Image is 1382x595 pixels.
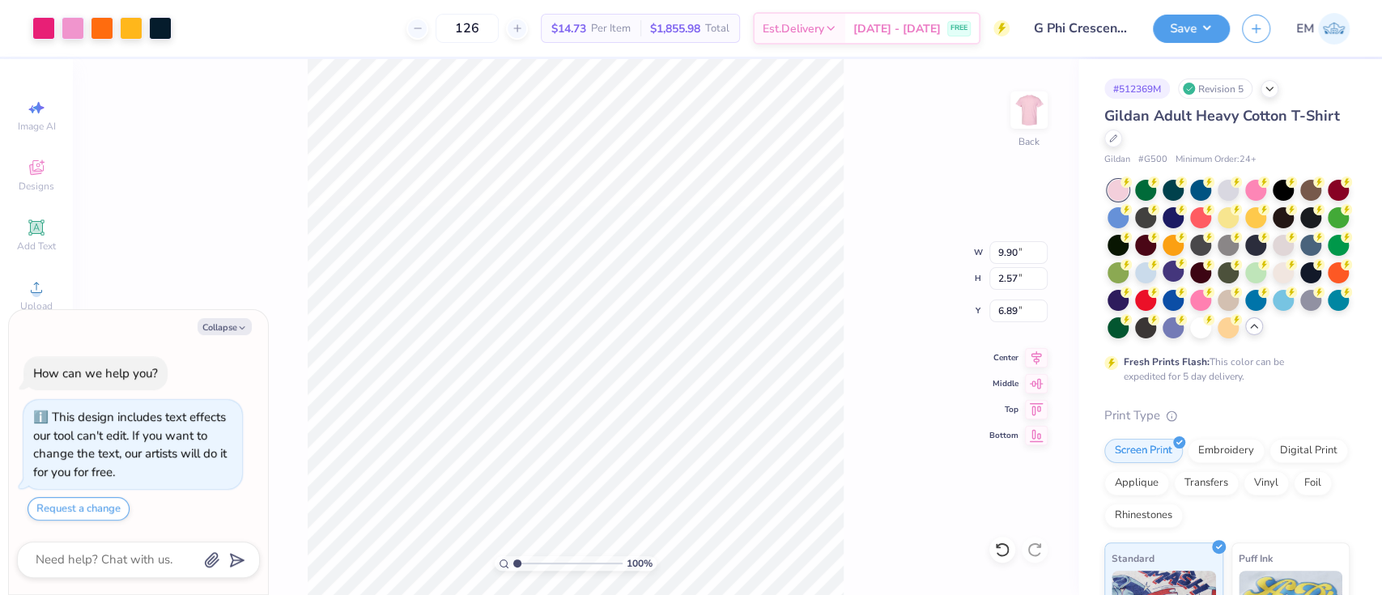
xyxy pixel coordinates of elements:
[1178,79,1252,99] div: Revision 5
[989,352,1018,363] span: Center
[1244,471,1289,495] div: Vinyl
[705,20,729,37] span: Total
[1153,15,1230,43] button: Save
[1269,439,1348,463] div: Digital Print
[1138,153,1167,167] span: # G500
[1318,13,1350,45] img: Emily Mcclelland
[853,20,941,37] span: [DATE] - [DATE]
[33,409,227,480] div: This design includes text effects our tool can't edit. If you want to change the text, our artist...
[198,318,252,335] button: Collapse
[1104,504,1183,528] div: Rhinestones
[989,378,1018,389] span: Middle
[20,300,53,312] span: Upload
[989,430,1018,441] span: Bottom
[1294,471,1332,495] div: Foil
[28,497,130,521] button: Request a change
[1124,355,1210,368] strong: Fresh Prints Flash:
[1174,471,1239,495] div: Transfers
[1239,550,1273,567] span: Puff Ink
[1296,13,1350,45] a: EM
[1022,12,1141,45] input: Untitled Design
[1013,94,1045,126] img: Back
[33,365,158,381] div: How can we help you?
[1104,406,1350,425] div: Print Type
[18,120,56,133] span: Image AI
[989,404,1018,415] span: Top
[436,14,499,43] input: – –
[627,556,653,571] span: 100 %
[1104,471,1169,495] div: Applique
[1176,153,1257,167] span: Minimum Order: 24 +
[1188,439,1265,463] div: Embroidery
[551,20,586,37] span: $14.73
[1104,439,1183,463] div: Screen Print
[950,23,967,34] span: FREE
[763,20,824,37] span: Est. Delivery
[650,20,700,37] span: $1,855.98
[591,20,631,37] span: Per Item
[1104,153,1130,167] span: Gildan
[1296,19,1314,38] span: EM
[19,180,54,193] span: Designs
[1018,134,1040,149] div: Back
[1104,79,1170,99] div: # 512369M
[1112,550,1155,567] span: Standard
[17,240,56,253] span: Add Text
[1124,355,1323,384] div: This color can be expedited for 5 day delivery.
[1104,106,1340,125] span: Gildan Adult Heavy Cotton T-Shirt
